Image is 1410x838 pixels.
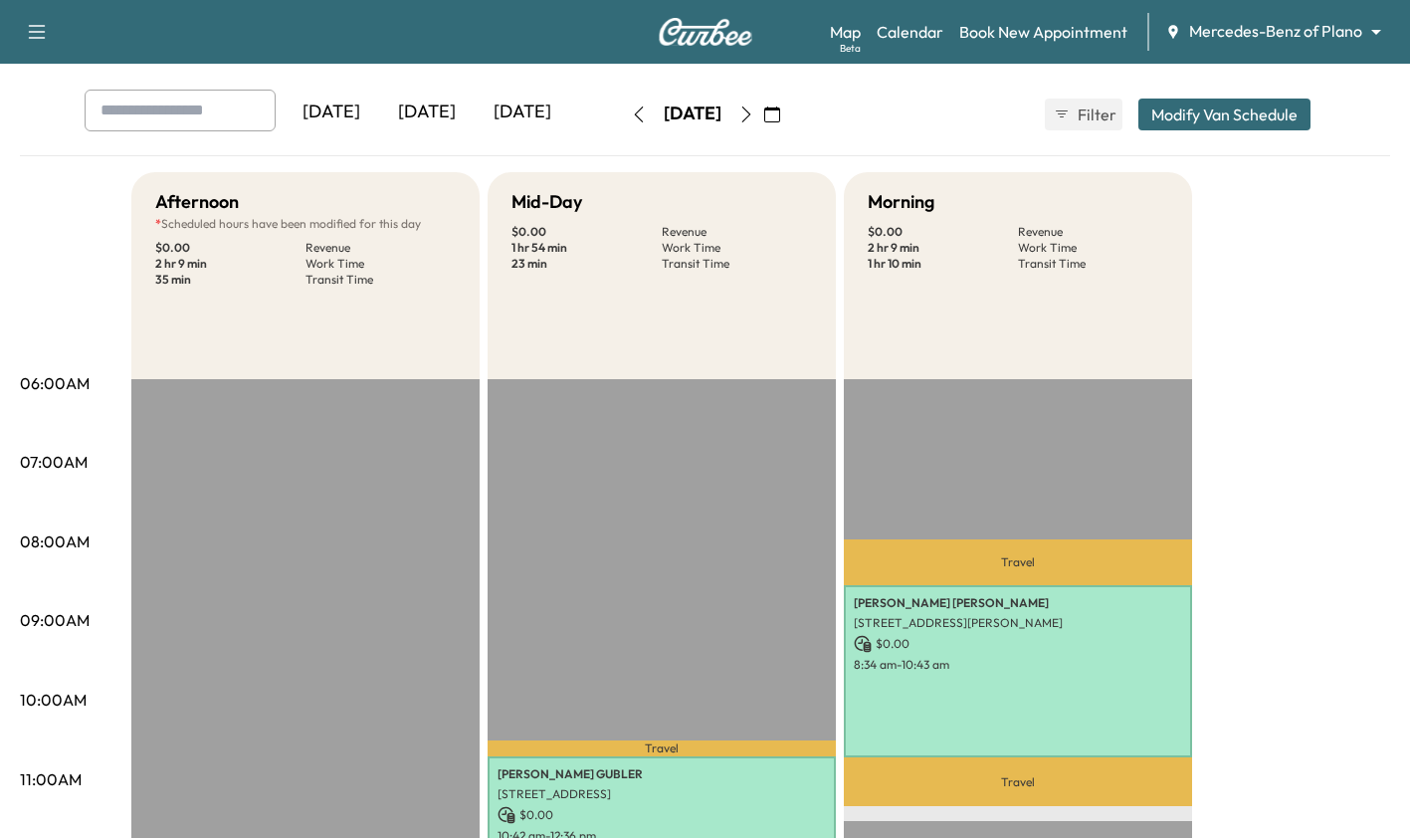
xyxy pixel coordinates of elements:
[662,224,812,240] p: Revenue
[305,256,456,272] p: Work Time
[1018,224,1168,240] p: Revenue
[959,20,1127,44] a: Book New Appointment
[498,786,826,802] p: [STREET_ADDRESS]
[155,272,305,288] p: 35 min
[658,18,753,46] img: Curbee Logo
[498,766,826,782] p: [PERSON_NAME] GUBLER
[284,90,379,135] div: [DATE]
[830,20,861,44] a: MapBeta
[854,635,1182,653] p: $ 0.00
[20,608,90,632] p: 09:00AM
[844,757,1192,805] p: Travel
[155,240,305,256] p: $ 0.00
[511,240,662,256] p: 1 hr 54 min
[20,529,90,553] p: 08:00AM
[1189,20,1362,43] span: Mercedes-Benz of Plano
[662,256,812,272] p: Transit Time
[155,216,456,232] p: Scheduled hours have been modified for this day
[498,806,826,824] p: $ 0.00
[840,41,861,56] div: Beta
[155,188,239,216] h5: Afternoon
[854,615,1182,631] p: [STREET_ADDRESS][PERSON_NAME]
[1018,240,1168,256] p: Work Time
[868,188,934,216] h5: Morning
[511,256,662,272] p: 23 min
[20,450,88,474] p: 07:00AM
[20,767,82,791] p: 11:00AM
[877,20,943,44] a: Calendar
[854,657,1182,673] p: 8:34 am - 10:43 am
[488,740,836,756] p: Travel
[379,90,475,135] div: [DATE]
[868,256,1018,272] p: 1 hr 10 min
[475,90,570,135] div: [DATE]
[155,256,305,272] p: 2 hr 9 min
[20,371,90,395] p: 06:00AM
[1138,99,1310,130] button: Modify Van Schedule
[664,102,721,126] div: [DATE]
[511,224,662,240] p: $ 0.00
[20,688,87,712] p: 10:00AM
[1045,99,1122,130] button: Filter
[868,240,1018,256] p: 2 hr 9 min
[662,240,812,256] p: Work Time
[854,595,1182,611] p: [PERSON_NAME] [PERSON_NAME]
[868,224,1018,240] p: $ 0.00
[305,272,456,288] p: Transit Time
[1078,103,1113,126] span: Filter
[1018,256,1168,272] p: Transit Time
[844,539,1192,585] p: Travel
[305,240,456,256] p: Revenue
[511,188,582,216] h5: Mid-Day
